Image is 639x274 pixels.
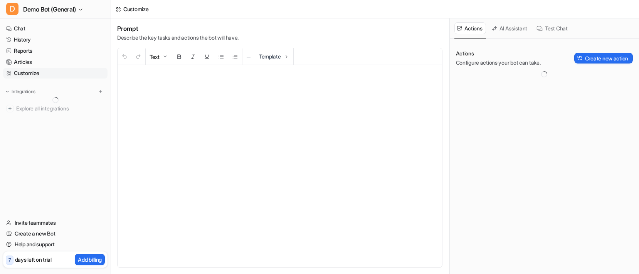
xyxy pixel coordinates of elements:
a: Customize [3,68,108,79]
p: Integrations [12,89,35,95]
a: History [3,34,108,45]
img: Undo [121,53,128,60]
img: Bold [176,53,182,60]
button: Test Chat [534,22,571,34]
a: Chat [3,23,108,34]
button: Unordered List [214,48,228,65]
span: D [6,3,18,15]
h1: Prompt [117,25,239,32]
p: Actions [456,50,541,57]
button: Add billing [75,254,105,265]
img: expand menu [5,89,10,94]
a: Create a new Bot [3,228,108,239]
button: Create new action [574,53,633,63]
img: menu_add.svg [98,89,103,94]
button: ─ [242,48,255,65]
button: Undo [118,48,131,65]
button: Template [255,48,293,65]
img: Create action [577,55,583,61]
img: explore all integrations [6,105,14,112]
a: Invite teammates [3,217,108,228]
img: Unordered List [218,53,224,60]
img: Template [283,53,289,60]
button: Integrations [3,88,38,95]
span: Demo Bot (General) [23,4,76,15]
div: Customize [123,5,148,13]
button: Italic [186,48,200,65]
button: AI Assistant [489,22,531,34]
a: Articles [3,57,108,67]
button: Underline [200,48,214,65]
button: Redo [131,48,145,65]
a: Explore all integrations [3,103,108,114]
img: Redo [135,53,141,60]
p: 7 [8,257,11,264]
p: Describe the key tasks and actions the bot will have. [117,34,239,42]
a: Reports [3,45,108,56]
button: Ordered List [228,48,242,65]
button: Actions [454,22,486,34]
button: Text [146,48,172,65]
img: Underline [204,53,210,60]
p: days left on trial [15,256,52,264]
span: Explore all integrations [16,102,104,115]
img: Dropdown Down Arrow [162,53,168,60]
p: Configure actions your bot can take. [456,59,541,67]
p: Add billing [78,256,102,264]
button: Bold [172,48,186,65]
a: Help and support [3,239,108,250]
img: Italic [190,53,196,60]
img: Ordered List [232,53,238,60]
